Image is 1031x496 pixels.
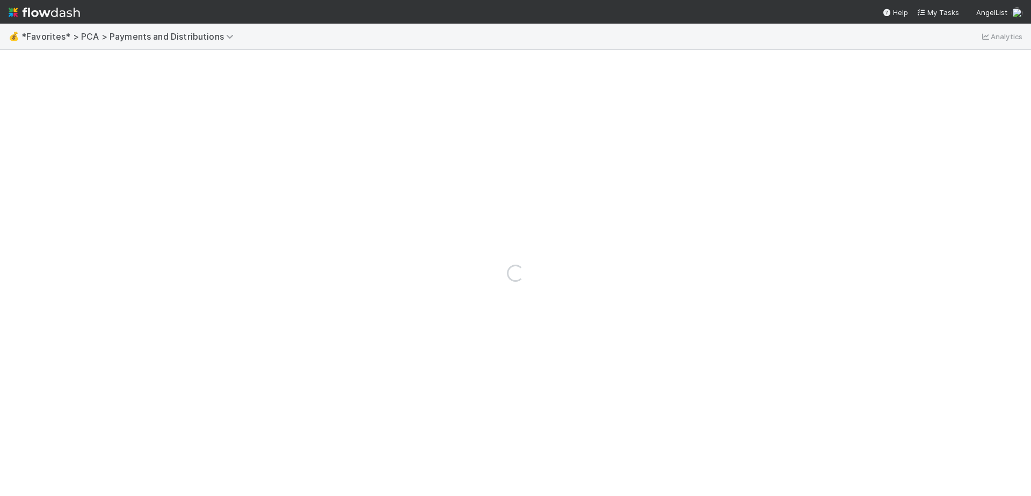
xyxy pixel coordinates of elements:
span: 💰 [9,32,19,41]
span: AngelList [976,8,1007,17]
a: My Tasks [917,7,959,18]
a: Analytics [980,30,1022,43]
span: My Tasks [917,8,959,17]
img: avatar_218ae7b5-dcd5-4ccc-b5d5-7cc00ae2934f.png [1012,8,1022,18]
div: Help [882,7,908,18]
img: logo-inverted-e16ddd16eac7371096b0.svg [9,3,80,21]
span: *Favorites* > PCA > Payments and Distributions [21,31,239,42]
